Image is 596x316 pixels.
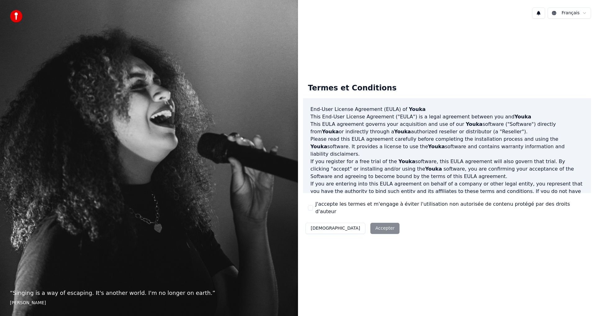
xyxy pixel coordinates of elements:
h3: End-User License Agreement (EULA) of [310,106,584,113]
span: Youka [310,144,327,149]
p: If you register for a free trial of the software, this EULA agreement will also govern that trial... [310,158,584,180]
footer: [PERSON_NAME] [10,300,288,306]
p: Please read this EULA agreement carefully before completing the installation process and using th... [310,135,584,158]
p: If you are entering into this EULA agreement on behalf of a company or other legal entity, you re... [310,180,584,210]
span: Youka [394,129,411,135]
p: This EULA agreement governs your acquisition and use of our software ("Software") directly from o... [310,121,584,135]
p: This End-User License Agreement ("EULA") is a legal agreement between you and [310,113,584,121]
img: youka [10,10,22,22]
span: Youka [399,158,415,164]
span: Youka [425,166,442,172]
div: Termes et Conditions [303,78,401,98]
button: [DEMOGRAPHIC_DATA] [305,223,365,234]
span: Youka [428,144,445,149]
span: Youka [409,106,426,112]
span: Youka [322,129,339,135]
span: Youka [514,114,531,120]
label: J'accepte les termes et m'engage à éviter l'utilisation non autorisée de contenu protégé par des ... [315,200,586,215]
span: Youka [466,121,482,127]
p: “ Singing is a way of escaping. It's another world. I'm no longer on earth. ” [10,289,288,297]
